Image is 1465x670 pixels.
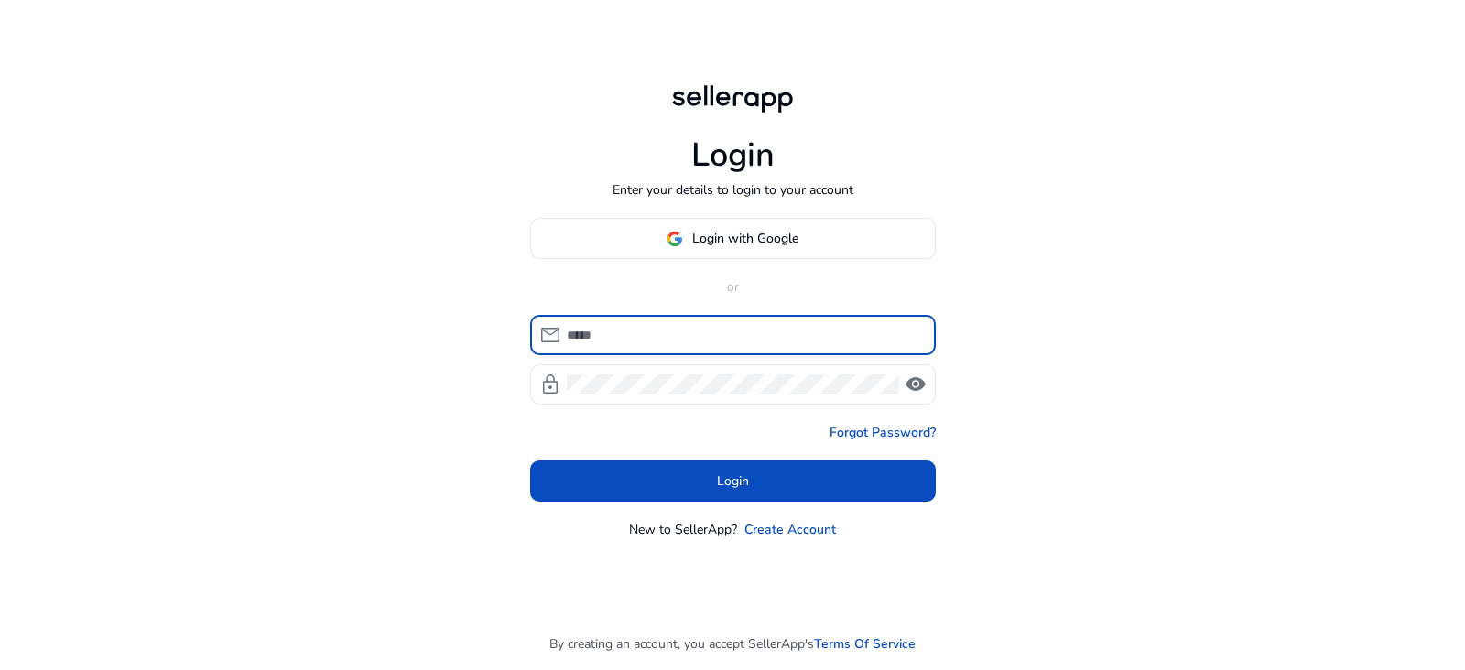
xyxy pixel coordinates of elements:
[691,135,775,175] h1: Login
[692,229,798,248] span: Login with Google
[830,423,936,442] a: Forgot Password?
[667,231,683,247] img: google-logo.svg
[905,373,927,395] span: visibility
[744,520,836,539] a: Create Account
[717,471,749,491] span: Login
[539,324,561,346] span: mail
[530,460,936,502] button: Login
[814,634,916,654] a: Terms Of Service
[629,520,737,539] p: New to SellerApp?
[613,180,853,200] p: Enter your details to login to your account
[539,373,561,395] span: lock
[530,218,936,259] button: Login with Google
[530,277,936,297] p: or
